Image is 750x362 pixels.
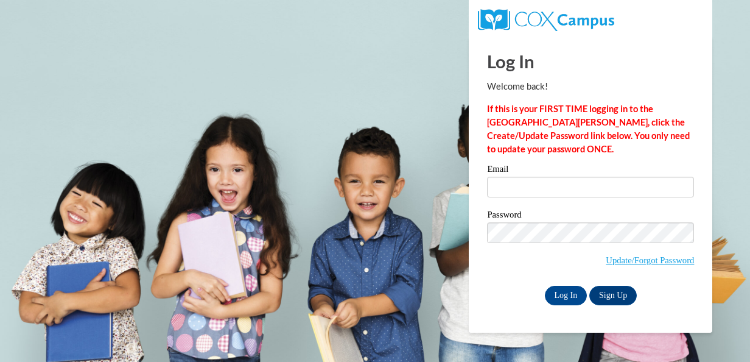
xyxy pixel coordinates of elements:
a: Update/Forgot Password [606,255,694,265]
h1: Log In [487,49,694,74]
strong: If this is your FIRST TIME logging in to the [GEOGRAPHIC_DATA][PERSON_NAME], click the Create/Upd... [487,104,690,154]
label: Email [487,165,694,177]
input: Log In [545,286,587,305]
p: Welcome back! [487,80,694,93]
label: Password [487,210,694,222]
a: Sign Up [589,286,637,305]
a: COX Campus [478,14,614,24]
img: COX Campus [478,9,614,31]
